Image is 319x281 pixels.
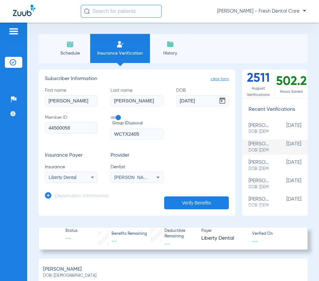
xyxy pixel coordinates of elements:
img: History [166,40,174,48]
label: Last name [111,87,163,106]
span: DOB: [DEMOGRAPHIC_DATA] [249,129,269,135]
div: [PERSON_NAME] [249,196,269,208]
span: Hours Saved [275,88,308,95]
input: Member ID [45,122,98,133]
div: 502.2 [275,69,308,98]
span: DOB: [DEMOGRAPHIC_DATA] [249,166,269,172]
div: [PERSON_NAME] [249,123,269,135]
span: DOB: [DEMOGRAPHIC_DATA] [249,148,269,153]
h3: Insurance Payer [45,152,98,159]
small: (optional) [129,121,143,127]
label: First name [45,87,98,106]
span: History [155,50,186,57]
span: Verified On [252,231,297,237]
span: [DATE] [269,196,301,208]
span: -- [112,239,117,244]
img: Zuub Logo [13,5,35,16]
span: Group ID [112,121,163,127]
span: Liberty Dental [201,234,247,243]
button: Open calendar [216,94,229,107]
span: August Verifications [242,85,275,98]
input: Search for patients [81,5,162,18]
img: Search Icon [84,8,90,14]
span: DOB: [DEMOGRAPHIC_DATA] [43,273,96,279]
span: Schedule [55,50,85,57]
h3: Subscriber Information [45,76,229,82]
button: Verify Benefits [164,196,229,209]
span: Dentist [111,164,163,170]
span: Benefits Remaining [112,231,147,237]
label: DOB [176,87,229,106]
img: Manual Insurance Verification [116,40,124,48]
span: DOB: [DEMOGRAPHIC_DATA] [249,184,269,190]
h3: Provider [111,152,163,159]
span: Liberty Dental [49,175,77,180]
div: 2511 [242,69,275,98]
span: [DATE] [269,141,301,153]
span: [PERSON_NAME] 1801023031 [114,175,178,180]
div: [PERSON_NAME] [249,141,269,153]
span: [DATE] [269,160,301,172]
span: -- [65,234,78,243]
span: Insurance [45,164,98,170]
span: [DATE] [269,123,301,135]
h3: Dependent Information [55,193,109,200]
div: [PERSON_NAME] [249,178,269,190]
img: hamburger-icon [8,27,19,35]
input: Last name [111,95,163,106]
span: -- [252,238,258,245]
span: Payer [201,228,247,234]
span: [PERSON_NAME] [43,265,82,274]
input: DOBOpen calendar [176,95,229,106]
input: First name [45,95,98,106]
label: Member ID [45,114,98,140]
span: [PERSON_NAME] - Fresh Dental Care [217,8,306,15]
span: DOB: [DEMOGRAPHIC_DATA] [249,203,269,209]
h3: Recent Verifications [242,107,308,113]
span: [DATE] [269,178,301,190]
span: Status [65,228,78,234]
span: clear form [211,76,229,82]
span: -- [165,242,170,247]
img: Schedule [66,40,74,48]
div: [PERSON_NAME] [249,160,269,172]
span: Insurance Verification [95,50,145,57]
span: Deductible Remaining [165,228,196,240]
